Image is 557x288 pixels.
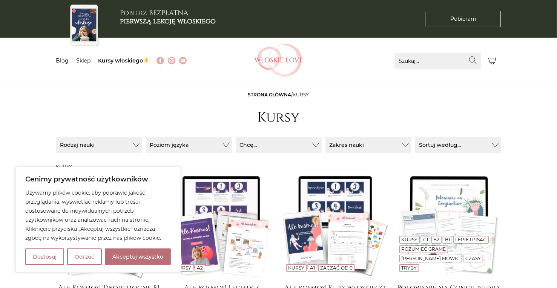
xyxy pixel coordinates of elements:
span: Kursy [293,92,309,98]
h3: Pobierz BEZPŁATNĄ [120,9,216,25]
button: Akceptuj wszystko [105,248,171,265]
h1: Kursy [258,110,300,126]
a: Czasy [465,256,481,261]
img: Włoskielove [254,44,303,78]
button: Dostosuj [25,248,64,265]
a: Zacząć od 0 [320,265,353,271]
a: A1 [310,265,315,271]
p: Używamy plików cookie, aby poprawić jakość przeglądania, wyświetlać reklamy lub treści dostosowan... [25,188,171,242]
a: Sklep [77,57,91,64]
a: B1 [445,237,450,242]
p: Cenimy prywatność użytkowników [25,175,171,184]
a: Kursy [175,265,191,271]
button: Sortuj według... [415,137,501,153]
b: pierwszą lekcję włoskiego [120,17,216,26]
a: B2 [433,237,439,242]
a: Tryby [401,265,417,271]
button: Chcę... [236,137,322,153]
a: Pobieram [426,11,501,27]
button: Koszyk [485,53,501,69]
button: Rodzaj nauki [56,137,142,153]
img: ✨ [143,58,149,63]
a: Kursy włoskiego [98,57,149,64]
a: Strona główna [248,92,292,98]
a: Kursy [401,237,417,242]
a: Rozumieć gramę [401,246,446,252]
a: [PERSON_NAME] mówić [401,256,460,261]
a: A2 [197,265,203,271]
button: Poziom języka [146,137,232,153]
button: Odrzuć [67,248,102,265]
input: Szukaj... [394,53,481,69]
a: Lepiej pisać [456,237,487,242]
h3: Kursy [56,164,501,169]
button: Zakres nauki [325,137,411,153]
a: C1 [423,237,428,242]
a: Kursy [288,265,304,271]
span: Pobieram [450,15,476,23]
a: Blog [56,57,69,64]
span: / [248,92,309,98]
